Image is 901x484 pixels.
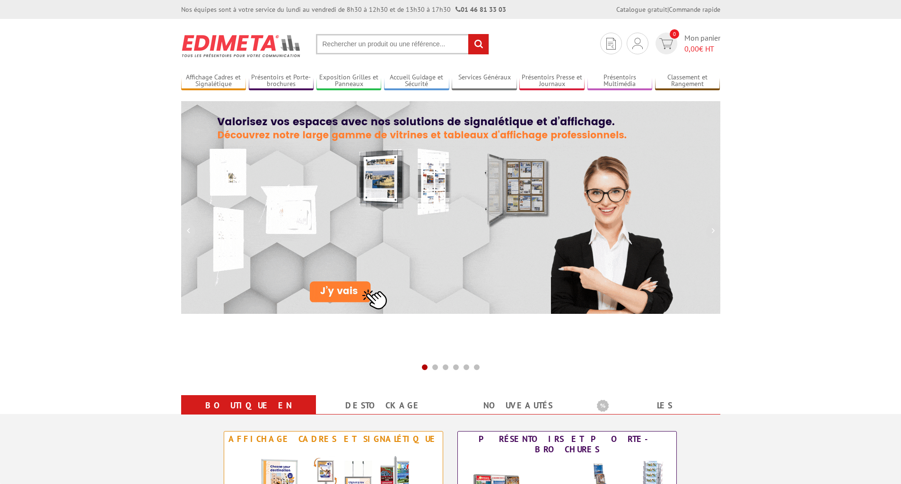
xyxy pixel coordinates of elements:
[327,397,439,414] a: Destockage
[616,5,720,14] div: |
[462,397,574,414] a: nouveautés
[653,33,720,54] a: devis rapide 0 Mon panier 0,00€ HT
[616,5,667,14] a: Catalogue gratuit
[192,397,305,431] a: Boutique en ligne
[684,33,720,54] span: Mon panier
[455,5,506,14] strong: 01 46 81 33 03
[597,397,715,416] b: Les promotions
[316,73,382,89] a: Exposition Grilles et Panneaux
[606,38,616,50] img: devis rapide
[452,73,517,89] a: Services Généraux
[249,73,314,89] a: Présentoirs et Porte-brochures
[316,34,489,54] input: Rechercher un produit ou une référence...
[670,29,679,39] span: 0
[587,73,653,89] a: Présentoirs Multimédia
[181,28,302,63] img: Présentoir, panneau, stand - Edimeta - PLV, affichage, mobilier bureau, entreprise
[519,73,585,89] a: Présentoirs Presse et Journaux
[181,73,246,89] a: Affichage Cadres et Signalétique
[597,397,709,431] a: Les promotions
[659,38,673,49] img: devis rapide
[632,38,643,49] img: devis rapide
[669,5,720,14] a: Commande rapide
[181,5,506,14] div: Nos équipes sont à votre service du lundi au vendredi de 8h30 à 12h30 et de 13h30 à 17h30
[468,34,489,54] input: rechercher
[684,44,699,53] span: 0,00
[460,434,674,455] div: Présentoirs et Porte-brochures
[227,434,440,444] div: Affichage Cadres et Signalétique
[684,43,720,54] span: € HT
[384,73,449,89] a: Accueil Guidage et Sécurité
[655,73,720,89] a: Classement et Rangement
